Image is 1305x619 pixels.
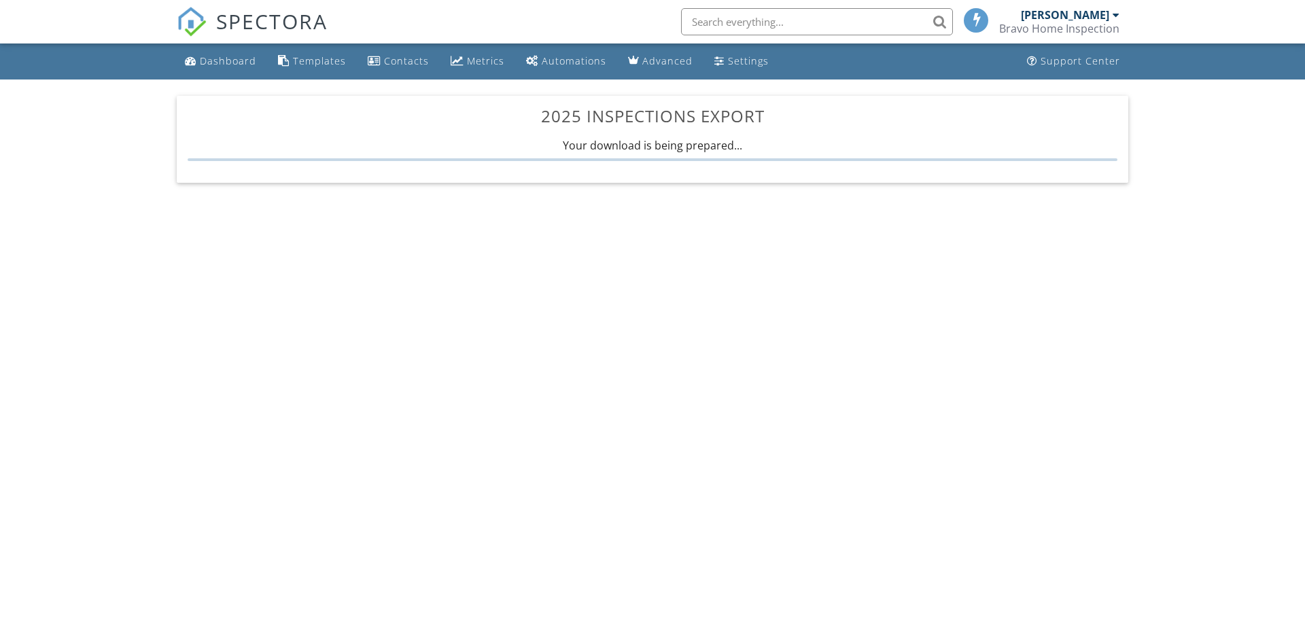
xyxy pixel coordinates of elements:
h3: 2025 Inspections Export [188,107,1117,125]
span: SPECTORA [216,7,328,35]
img: The Best Home Inspection Software - Spectora [177,7,207,37]
div: [PERSON_NAME] [1021,8,1109,22]
div: Settings [728,54,769,67]
div: Support Center [1041,54,1120,67]
a: Automations (Basic) [521,49,612,74]
div: Your download is being prepared... [188,138,1117,161]
input: Search everything... [681,8,953,35]
div: Bravo Home Inspection [999,22,1119,35]
div: Metrics [467,54,504,67]
a: Settings [709,49,774,74]
a: Advanced [623,49,698,74]
a: Dashboard [179,49,262,74]
div: Advanced [642,54,693,67]
div: Automations [542,54,606,67]
a: Support Center [1022,49,1126,74]
a: Templates [273,49,351,74]
div: Dashboard [200,54,256,67]
div: Contacts [384,54,429,67]
a: Contacts [362,49,434,74]
a: Metrics [445,49,510,74]
a: SPECTORA [177,18,328,47]
div: Templates [293,54,346,67]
